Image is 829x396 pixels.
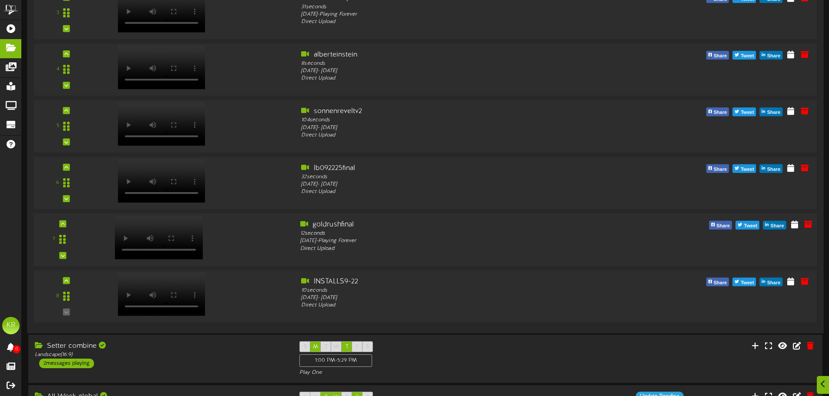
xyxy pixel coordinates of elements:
[301,116,614,124] div: 104 seconds
[732,51,756,60] button: Tweet
[35,341,286,351] div: Setter combine
[2,317,20,334] div: KR
[301,106,614,116] div: sonnenreveltv2
[706,51,729,60] button: Share
[712,278,729,288] span: Share
[301,67,614,75] div: [DATE] - [DATE]
[301,286,614,294] div: 10 seconds
[56,293,59,300] div: 8
[706,278,729,286] button: Share
[742,221,759,231] span: Tweet
[13,345,20,353] span: 0
[301,18,614,26] div: Direct Upload
[735,221,759,230] button: Tweet
[346,344,349,350] span: T
[706,164,729,173] button: Share
[300,220,617,230] div: goldrushfinal
[709,221,732,230] button: Share
[739,278,755,288] span: Tweet
[301,163,614,173] div: lb092225final
[715,221,732,231] span: Share
[760,108,783,116] button: Share
[301,302,614,309] div: Direct Upload
[739,165,755,174] span: Tweet
[301,75,614,82] div: Direct Upload
[300,245,617,253] div: Direct Upload
[706,108,729,116] button: Share
[301,60,614,67] div: 8 seconds
[35,351,286,359] div: Landscape ( 16:9 )
[299,369,551,376] div: Play One
[763,221,786,230] button: Share
[299,354,372,367] div: 1:00 PM - 5:29 PM
[356,344,359,350] span: F
[304,344,307,350] span: S
[301,173,614,181] div: 32 seconds
[739,108,755,118] span: Tweet
[765,108,782,118] span: Share
[732,108,756,116] button: Tweet
[760,164,783,173] button: Share
[333,344,339,350] span: W
[300,237,617,245] div: [DATE] - Playing Forever
[712,51,729,61] span: Share
[712,165,729,174] span: Share
[39,359,94,368] div: 2 messages playing
[300,230,617,237] div: 12 seconds
[301,50,614,60] div: alberteinstein
[765,278,782,288] span: Share
[760,278,783,286] button: Share
[301,181,614,188] div: [DATE] - [DATE]
[313,344,318,350] span: M
[301,188,614,196] div: Direct Upload
[301,11,614,18] div: [DATE] - Playing Forever
[301,276,614,286] div: INSTALLS9-22
[301,132,614,139] div: Direct Upload
[712,108,729,118] span: Share
[325,344,328,350] span: T
[56,179,59,186] div: 6
[769,221,786,231] span: Share
[301,3,614,10] div: 31 seconds
[301,294,614,302] div: [DATE] - [DATE]
[301,124,614,131] div: [DATE] - [DATE]
[765,51,782,61] span: Share
[366,344,369,350] span: S
[732,164,756,173] button: Tweet
[732,278,756,286] button: Tweet
[739,51,755,61] span: Tweet
[765,165,782,174] span: Share
[760,51,783,60] button: Share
